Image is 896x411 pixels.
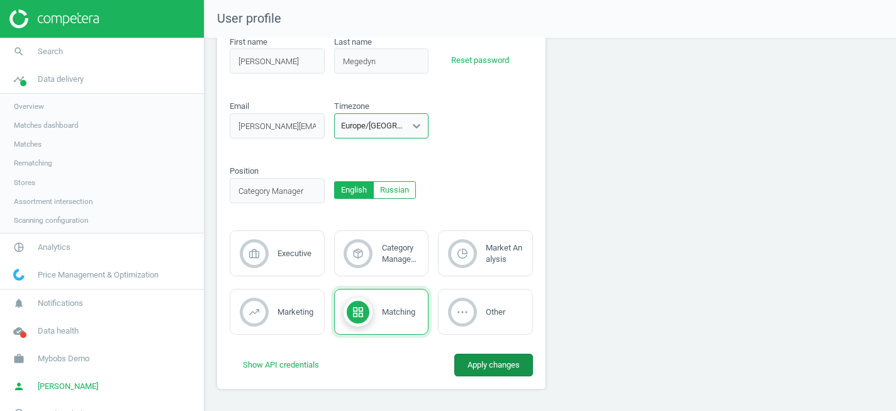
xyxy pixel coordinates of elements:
span: Category Management [382,243,418,275]
i: work [7,347,31,371]
span: Mybobs Demo [38,353,89,364]
input: email_placeholder [230,113,325,138]
span: Executive [277,249,311,258]
span: Data delivery [38,74,84,85]
span: Overview [14,101,44,111]
span: Data health [38,325,79,337]
button: English [334,181,374,199]
img: ajHJNr6hYgQAAAAASUVORK5CYII= [9,9,99,28]
i: person [7,374,31,398]
span: [PERSON_NAME] [38,381,98,392]
span: Price Management & Optimization [38,269,159,281]
label: Position [230,166,259,177]
input: last_name_placeholder [334,48,429,74]
input: position [230,178,325,203]
button: Apply changes [454,354,533,376]
span: Assortment intersection [14,196,92,206]
label: First name [230,37,267,48]
i: search [7,40,31,64]
span: Marketing [277,307,313,317]
span: Rematching [14,158,52,168]
i: pie_chart_outlined [7,235,31,259]
button: Reset password [438,49,522,72]
span: Notifications [38,298,83,309]
span: Matches dashboard [14,120,79,130]
i: cloud_done [7,319,31,343]
input: first_name_placeholder [230,48,325,74]
span: Analytics [38,242,70,253]
span: Market Analysis [486,243,522,264]
span: Matches [14,139,42,149]
span: Matching [382,307,415,317]
span: User profile [204,10,281,28]
button: Russian [373,181,416,199]
button: Show API credentials [230,354,332,376]
label: Last name [334,37,372,48]
label: Email [230,101,249,112]
label: Timezone [334,101,369,112]
div: Europe/[GEOGRAPHIC_DATA] [341,120,407,132]
img: wGWNvw8QSZomAAAAABJRU5ErkJggg== [13,269,25,281]
span: Scanning configuration [14,215,88,225]
span: Stores [14,177,35,188]
i: notifications [7,291,31,315]
span: Search [38,46,63,57]
i: timeline [7,67,31,91]
span: Other [486,307,505,317]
